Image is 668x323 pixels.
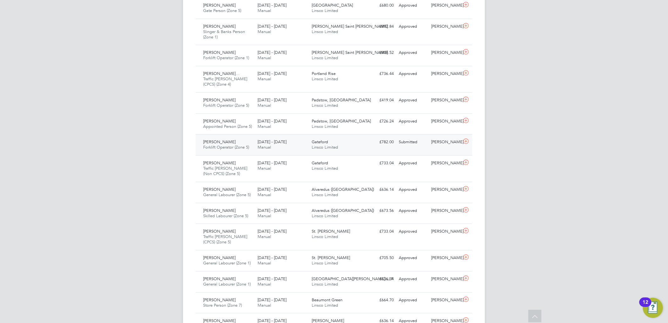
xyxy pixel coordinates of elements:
[312,97,371,103] span: Padstow, [GEOGRAPHIC_DATA]
[312,297,343,303] span: Beaumont Green
[364,295,396,305] div: £664.70
[258,213,271,218] span: Manual
[364,137,396,147] div: £782.00
[364,274,396,284] div: £636.14
[312,260,338,266] span: Linsco Limited
[396,184,429,195] div: Approved
[396,137,429,147] div: Submitted
[203,139,236,144] span: [PERSON_NAME]
[258,303,271,308] span: Manual
[203,276,236,281] span: [PERSON_NAME]
[312,103,338,108] span: Linsco Limited
[258,124,271,129] span: Manual
[312,3,353,8] span: [GEOGRAPHIC_DATA]
[312,124,338,129] span: Linsco Limited
[258,3,287,8] span: [DATE] - [DATE]
[429,116,462,127] div: [PERSON_NAME]
[429,158,462,168] div: [PERSON_NAME]
[203,8,241,13] span: Gate Person (Zone 5)
[258,50,287,55] span: [DATE] - [DATE]
[396,206,429,216] div: Approved
[312,303,338,308] span: Linsco Limited
[312,144,338,150] span: Linsco Limited
[258,71,287,76] span: [DATE] - [DATE]
[429,295,462,305] div: [PERSON_NAME]
[258,144,271,150] span: Manual
[429,274,462,284] div: [PERSON_NAME]
[364,184,396,195] div: £636.14
[643,298,663,318] button: Open Resource Center, 12 new notifications
[203,297,236,303] span: [PERSON_NAME]
[258,281,271,287] span: Manual
[396,295,429,305] div: Approved
[258,166,271,171] span: Manual
[258,76,271,82] span: Manual
[429,21,462,32] div: [PERSON_NAME]
[203,208,236,213] span: [PERSON_NAME]
[312,29,338,34] span: Linsco Limited
[203,24,236,29] span: [PERSON_NAME]
[364,21,396,32] div: £892.84
[312,234,338,239] span: Linsco Limited
[312,281,338,287] span: Linsco Limited
[312,166,338,171] span: Linsco Limited
[203,29,245,40] span: Slinger & Banks Person (Zone 1)
[429,206,462,216] div: [PERSON_NAME]
[203,160,236,166] span: [PERSON_NAME]
[203,281,251,287] span: General Labourer (Zone 1)
[258,103,271,108] span: Manual
[396,116,429,127] div: Approved
[258,276,287,281] span: [DATE] - [DATE]
[312,139,328,144] span: Gateford
[312,255,350,260] span: St. [PERSON_NAME]
[258,55,271,60] span: Manual
[396,253,429,263] div: Approved
[203,213,248,218] span: Skilled Labourer (Zone 5)
[364,69,396,79] div: £736.44
[258,297,287,303] span: [DATE] - [DATE]
[258,192,271,197] span: Manual
[258,260,271,266] span: Manual
[312,276,393,281] span: [GEOGRAPHIC_DATA][PERSON_NAME] LLP
[364,116,396,127] div: £726.24
[643,302,648,310] div: 12
[203,55,249,60] span: Forklift Operator (Zone 1)
[396,48,429,58] div: Approved
[312,213,338,218] span: Linsco Limited
[203,234,247,245] span: Traffic [PERSON_NAME] (CPCS) (Zone 5)
[312,187,374,192] span: Alvaredus ([GEOGRAPHIC_DATA])
[258,8,271,13] span: Manual
[312,55,338,60] span: Linsco Limited
[429,0,462,11] div: [PERSON_NAME]
[364,158,396,168] div: £733.04
[429,253,462,263] div: [PERSON_NAME]
[203,71,240,76] span: [PERSON_NAME]…
[312,208,374,213] span: Alvaredus ([GEOGRAPHIC_DATA])
[203,255,236,260] span: [PERSON_NAME]
[258,139,287,144] span: [DATE] - [DATE]
[312,118,371,124] span: Padstow, [GEOGRAPHIC_DATA]
[258,229,287,234] span: [DATE] - [DATE]
[429,95,462,105] div: [PERSON_NAME]
[364,226,396,237] div: £733.04
[429,69,462,79] div: [PERSON_NAME]
[203,144,249,150] span: Forklift Operator (Zone 5)
[312,8,338,13] span: Linsco Limited
[364,253,396,263] div: £705.50
[312,71,336,76] span: Portland Rise
[258,234,271,239] span: Manual
[396,226,429,237] div: Approved
[312,160,328,166] span: Gateford
[258,118,287,124] span: [DATE] - [DATE]
[203,97,236,103] span: [PERSON_NAME]
[312,24,388,29] span: [PERSON_NAME] Saint [PERSON_NAME]
[312,50,388,55] span: [PERSON_NAME] Saint [PERSON_NAME]
[258,24,287,29] span: [DATE] - [DATE]
[203,192,251,197] span: General Labourer (Zone 5)
[396,0,429,11] div: Approved
[203,103,249,108] span: Forklift Operator (Zone 5)
[364,206,396,216] div: £673.56
[203,76,247,87] span: Traffic [PERSON_NAME] (CPCS) (Zone 4)
[258,29,271,34] span: Manual
[312,76,338,82] span: Linsco Limited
